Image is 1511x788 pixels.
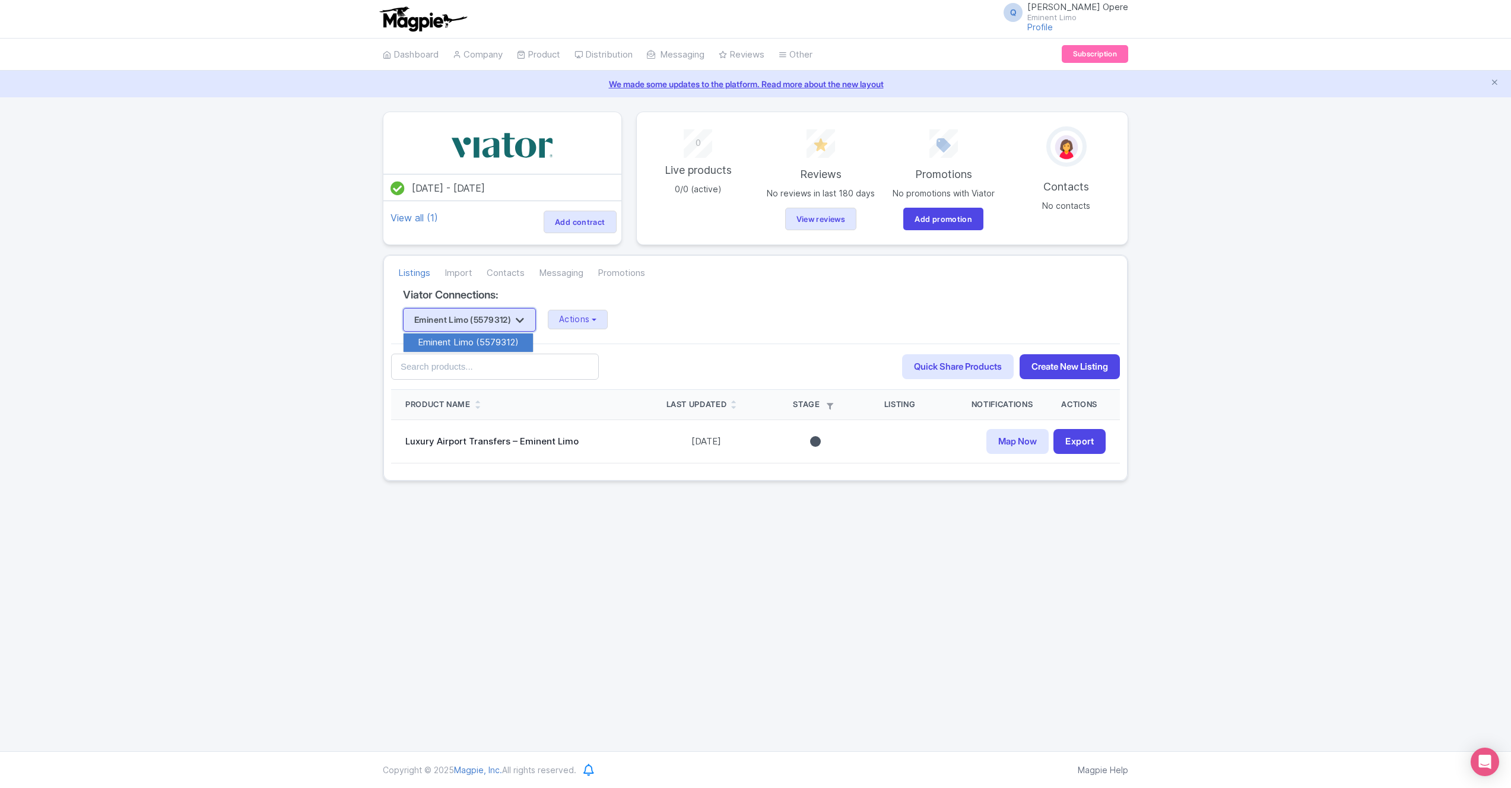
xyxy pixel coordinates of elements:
a: Import [445,257,472,290]
a: Messaging [539,257,583,290]
a: Profile [1027,22,1053,32]
div: Last Updated [666,399,727,411]
div: Open Intercom Messenger [1471,748,1499,776]
a: Add contract [544,211,617,233]
a: Quick Share Products [902,354,1014,380]
p: Contacts [1012,179,1120,195]
span: Magpie, Inc. [454,765,502,775]
h4: Viator Connections: [403,289,1108,301]
img: logo-ab69f6fb50320c5b225c76a69d11143b.png [377,6,469,32]
a: Eminent Limo (5579312) [404,333,533,352]
p: No promotions with Viator [889,187,998,199]
small: Eminent Limo [1027,14,1128,21]
a: Distribution [574,39,633,71]
a: Product [517,39,560,71]
img: avatar_key_member-9c1dde93af8b07d7383eb8b5fb890c87.png [1053,133,1080,161]
div: Product Name [405,399,471,411]
a: Promotions [598,257,645,290]
a: Listings [398,257,430,290]
th: Actions [1047,390,1120,420]
p: No contacts [1012,199,1120,212]
span: Q [1004,3,1023,22]
a: Luxury Airport Transfers – Eminent Limo [405,436,579,447]
a: Create New Listing [1020,354,1120,380]
a: Dashboard [383,39,439,71]
button: Actions [548,310,608,329]
button: Eminent Limo (5579312) [403,308,536,332]
img: vbqrramwp3xkpi4ekcjz.svg [449,126,555,164]
a: Reviews [719,39,764,71]
button: Close announcement [1490,77,1499,90]
a: Add promotion [903,208,983,230]
th: Listing [870,390,957,420]
a: View reviews [785,208,857,230]
a: Other [779,39,812,71]
p: Promotions [889,166,998,182]
p: Reviews [766,166,875,182]
a: Messaging [647,39,704,71]
a: View all (1) [388,209,440,226]
p: 0/0 (active) [644,183,753,195]
div: Stage [775,399,856,411]
th: Notifications [957,390,1047,420]
p: Live products [644,162,753,178]
a: Contacts [487,257,525,290]
a: Company [453,39,503,71]
a: Subscription [1062,45,1128,63]
i: Filter by stage [827,403,833,409]
input: Search products... [391,354,599,380]
a: Q [PERSON_NAME] Opere Eminent Limo [996,2,1128,21]
span: [DATE] - [DATE] [412,182,485,194]
a: Export [1053,429,1106,455]
a: Map Now [986,429,1049,455]
div: Copyright © 2025 All rights reserved. [376,764,583,776]
a: We made some updates to the platform. Read more about the new layout [7,78,1504,90]
div: 0 [644,129,753,150]
a: Magpie Help [1078,765,1128,775]
p: No reviews in last 180 days [766,187,875,199]
span: [PERSON_NAME] Opere [1027,1,1128,12]
td: [DATE] [652,420,761,463]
